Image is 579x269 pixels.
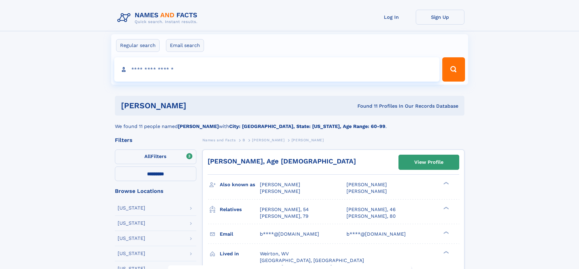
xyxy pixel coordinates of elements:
[260,206,309,213] a: [PERSON_NAME], 54
[346,206,396,213] a: [PERSON_NAME], 46
[442,181,449,185] div: ❯
[114,57,440,82] input: search input
[115,137,196,143] div: Filters
[178,123,219,129] b: [PERSON_NAME]
[260,251,289,257] span: Weirton, WV
[243,138,245,142] span: B
[121,102,272,109] h1: [PERSON_NAME]
[243,136,245,144] a: B
[414,155,443,169] div: View Profile
[166,39,204,52] label: Email search
[416,10,464,25] a: Sign Up
[346,213,396,220] a: [PERSON_NAME], 80
[260,182,300,187] span: [PERSON_NAME]
[115,188,196,194] div: Browse Locations
[442,230,449,234] div: ❯
[118,206,145,210] div: [US_STATE]
[116,39,160,52] label: Regular search
[220,249,260,259] h3: Lived in
[260,188,300,194] span: [PERSON_NAME]
[115,150,196,164] label: Filters
[272,103,458,109] div: Found 11 Profiles In Our Records Database
[346,182,387,187] span: [PERSON_NAME]
[220,180,260,190] h3: Also known as
[220,204,260,215] h3: Relatives
[291,138,324,142] span: [PERSON_NAME]
[260,213,308,220] a: [PERSON_NAME], 79
[229,123,385,129] b: City: [GEOGRAPHIC_DATA], State: [US_STATE], Age Range: 60-99
[118,236,145,241] div: [US_STATE]
[442,206,449,210] div: ❯
[399,155,459,170] a: View Profile
[115,116,464,130] div: We found 11 people named with .
[118,221,145,226] div: [US_STATE]
[118,251,145,256] div: [US_STATE]
[252,138,284,142] span: [PERSON_NAME]
[220,229,260,239] h3: Email
[144,153,151,159] span: All
[252,136,284,144] a: [PERSON_NAME]
[115,10,202,26] img: Logo Names and Facts
[442,57,465,82] button: Search Button
[346,188,387,194] span: [PERSON_NAME]
[367,10,416,25] a: Log In
[260,257,364,263] span: [GEOGRAPHIC_DATA], [GEOGRAPHIC_DATA]
[442,250,449,254] div: ❯
[208,157,356,165] a: [PERSON_NAME], Age [DEMOGRAPHIC_DATA]
[202,136,236,144] a: Names and Facts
